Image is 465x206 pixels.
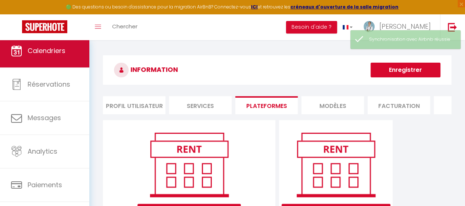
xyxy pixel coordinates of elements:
[290,4,398,10] a: créneaux d'ouverture de la salle migration
[112,22,137,30] span: Chercher
[28,180,62,189] span: Paiements
[368,96,430,114] li: Facturation
[28,113,61,122] span: Messages
[103,96,165,114] li: Profil Utilisateur
[28,147,57,156] span: Analytics
[107,14,143,40] a: Chercher
[235,96,298,114] li: Plateformes
[103,55,451,85] h3: INFORMATION
[6,3,28,25] button: Ouvrir le widget de chat LiveChat
[169,96,232,114] li: Services
[358,14,440,40] a: ... [PERSON_NAME]
[369,36,453,43] div: Synchronisation avec Airbnb réussie
[379,22,431,31] span: [PERSON_NAME]
[28,46,65,55] span: Calendriers
[448,22,457,32] img: logout
[251,4,258,10] a: ICI
[28,80,70,89] span: Réservations
[142,129,236,200] img: rent.png
[22,20,67,33] img: Super Booking
[286,21,337,34] button: Besoin d'aide ?
[289,129,383,200] img: rent.png
[364,21,375,32] img: ...
[371,63,440,77] button: Enregistrer
[301,96,364,114] li: MODÈLES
